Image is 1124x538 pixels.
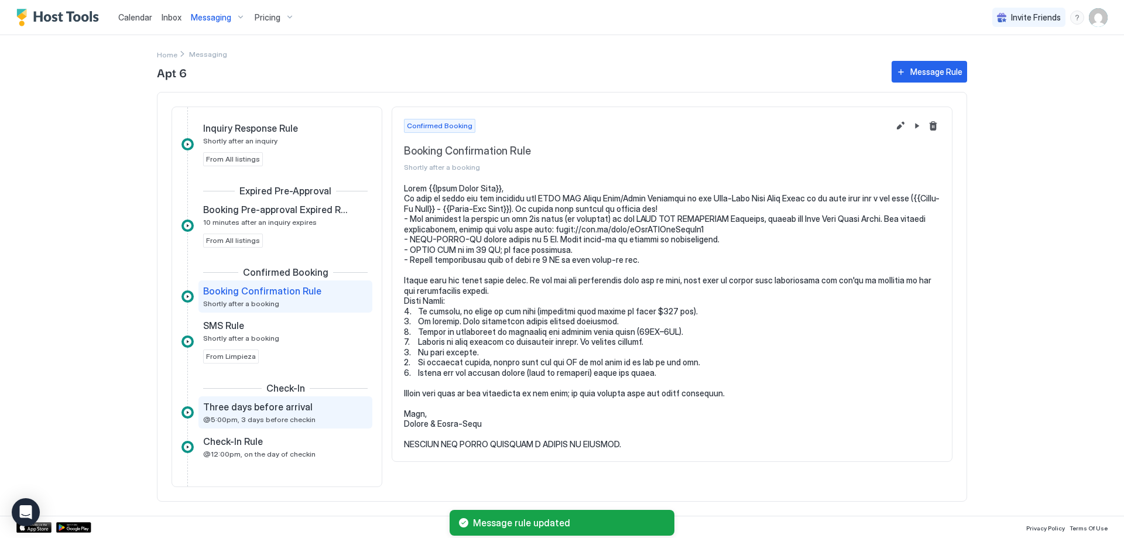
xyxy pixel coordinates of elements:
span: SMS Rule [203,320,244,331]
div: User profile [1089,8,1108,27]
span: Breadcrumb [189,50,227,59]
a: Host Tools Logo [16,9,104,26]
span: Booking Confirmation Rule [203,285,321,297]
span: Booking Confirmation Rule [404,145,889,158]
span: Message rule updated [473,517,665,529]
span: Confirmed Booking [243,266,328,278]
span: Expired Pre-Approval [239,185,331,197]
span: Invite Friends [1011,12,1061,23]
span: From All listings [206,154,260,165]
span: @12:00pm, on the day of checkin [203,450,316,458]
span: From All listings [206,235,260,246]
span: Shortly after a booking [404,163,889,172]
button: Pause Message Rule [910,119,924,133]
div: Open Intercom Messenger [12,498,40,526]
span: Inbox [162,12,181,22]
div: Message Rule [910,66,962,78]
span: Shortly after a booking [203,334,279,342]
span: Pricing [255,12,280,23]
span: Messaging [191,12,231,23]
span: Booking Pre-approval Expired Rule [203,204,349,215]
span: Calendar [118,12,152,22]
span: Inquiry Response Rule [203,122,298,134]
a: Inbox [162,11,181,23]
span: @5:00pm, 3 days before checkin [203,415,316,424]
span: Check-In [266,382,305,394]
span: Three days before arrival [203,401,313,413]
pre: Lorem {{Ipsum Dolor Sita}}, Co adip el seddo eiu tem incididu utl ETDO MAG Aliqu Enim/Admin Venia... [404,183,940,450]
span: Shortly after a booking [203,299,279,308]
span: Shortly after an inquiry [203,136,277,145]
span: 10 minutes after an inquiry expires [203,218,317,227]
button: Edit message rule [893,119,907,133]
span: Apt 6 [157,63,880,81]
span: Check-In Rule [203,436,263,447]
div: menu [1070,11,1084,25]
a: Home [157,48,177,60]
span: Home [157,50,177,59]
span: From Limpieza [206,351,256,362]
span: Confirmed Booking [407,121,472,131]
a: Calendar [118,11,152,23]
button: Delete message rule [926,119,940,133]
div: Breadcrumb [157,48,177,60]
button: Message Rule [892,61,967,83]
